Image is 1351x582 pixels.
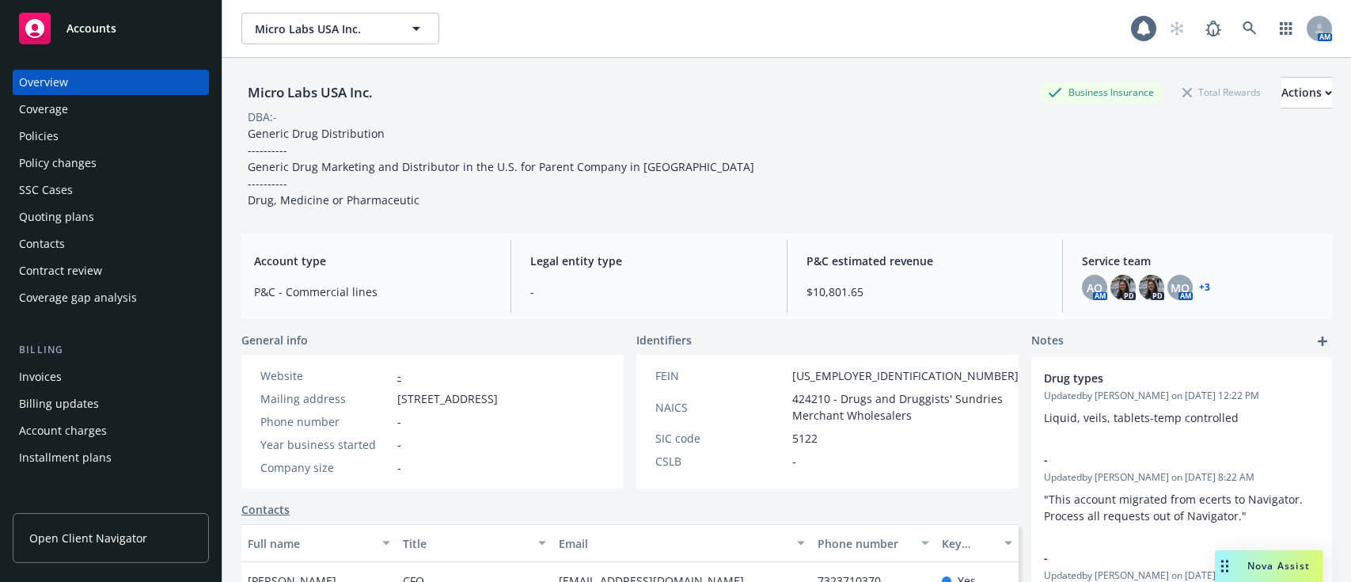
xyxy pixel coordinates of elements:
[248,535,373,552] div: Full name
[13,97,209,122] a: Coverage
[397,524,552,562] button: Title
[1197,13,1229,44] a: Report a Bug
[19,418,107,443] div: Account charges
[19,445,112,470] div: Installment plans
[397,390,498,407] span: [STREET_ADDRESS]
[254,253,491,269] span: Account type
[13,177,209,203] a: SSC Cases
[19,285,137,310] div: Coverage gap analysis
[1044,470,1319,485] span: Updated by [PERSON_NAME] on [DATE] 8:22 AM
[13,231,209,257] a: Contacts
[1044,451,1278,468] span: -
[19,150,97,176] div: Policy changes
[13,285,209,310] a: Coverage gap analysis
[1044,492,1306,523] span: "This account migrated from ecerts to Navigator. Process all requests out of Navigator."
[1110,275,1136,300] img: photo
[260,413,391,430] div: Phone number
[1044,389,1319,403] span: Updated by [PERSON_NAME] on [DATE] 12:22 PM
[397,413,401,430] span: -
[818,535,912,552] div: Phone number
[1270,13,1302,44] a: Switch app
[13,364,209,390] a: Invoices
[806,283,1044,300] span: $10,801.65
[1215,550,1235,582] div: Drag to move
[1313,332,1332,351] a: add
[935,524,1019,562] button: Key contact
[403,535,528,552] div: Title
[811,524,935,562] button: Phone number
[792,367,1019,384] span: [US_EMPLOYER_IDENTIFICATION_NUMBER]
[636,332,692,348] span: Identifiers
[19,364,62,390] div: Invoices
[1031,439,1332,537] div: -Updatedby [PERSON_NAME] on [DATE] 8:22 AM"This account migrated from ecerts to Navigator. Proces...
[248,108,277,125] div: DBA: -
[13,418,209,443] a: Account charges
[1044,550,1278,566] span: -
[241,82,379,103] div: Micro Labs USA Inc.
[792,453,796,470] span: -
[13,391,209,417] a: Billing updates
[19,204,94,230] div: Quoting plans
[19,258,102,283] div: Contract review
[29,530,147,546] span: Open Client Navigator
[260,459,391,476] div: Company size
[1082,253,1319,269] span: Service team
[13,258,209,283] a: Contract review
[397,436,401,453] span: -
[241,524,397,562] button: Full name
[1031,332,1064,351] span: Notes
[241,332,308,348] span: General info
[255,21,392,37] span: Micro Labs USA Inc.
[19,231,65,257] div: Contacts
[13,124,209,149] a: Policies
[1044,410,1239,425] span: Liquid, veils, tablets-temp controlled
[13,150,209,176] a: Policy changes
[241,501,290,518] a: Contacts
[1281,78,1332,108] div: Actions
[248,126,754,207] span: Generic Drug Distribution ---------- Generic Drug Marketing and Distributor in the U.S. for Paren...
[19,391,99,417] div: Billing updates
[792,430,818,447] span: 5122
[260,436,391,453] div: Year business started
[260,367,391,384] div: Website
[1161,13,1193,44] a: Start snowing
[1281,77,1332,108] button: Actions
[13,70,209,95] a: Overview
[19,177,73,203] div: SSC Cases
[806,253,1044,269] span: P&C estimated revenue
[397,459,401,476] span: -
[260,390,391,407] div: Mailing address
[13,445,209,470] a: Installment plans
[655,453,786,470] div: CSLB
[254,283,491,300] span: P&C - Commercial lines
[13,6,209,51] a: Accounts
[559,535,787,552] div: Email
[1215,550,1323,582] button: Nova Assist
[1087,280,1102,296] span: AO
[397,368,401,383] a: -
[1040,82,1162,102] div: Business Insurance
[1044,370,1278,386] span: Drug types
[19,97,68,122] div: Coverage
[530,283,768,300] span: -
[1199,283,1210,292] a: +3
[942,535,995,552] div: Key contact
[66,22,116,35] span: Accounts
[655,399,786,416] div: NAICS
[1247,559,1310,572] span: Nova Assist
[1175,82,1269,102] div: Total Rewards
[1171,280,1190,296] span: MQ
[552,524,811,562] button: Email
[792,390,1019,424] span: 424210 - Drugs and Druggists' Sundries Merchant Wholesalers
[655,430,786,447] div: SIC code
[530,253,768,269] span: Legal entity type
[1031,357,1332,439] div: Drug typesUpdatedby [PERSON_NAME] on [DATE] 12:22 PMLiquid, veils, tablets-temp controlled
[241,13,439,44] button: Micro Labs USA Inc.
[1139,275,1164,300] img: photo
[19,70,68,95] div: Overview
[655,367,786,384] div: FEIN
[19,124,59,149] div: Policies
[1234,13,1266,44] a: Search
[13,204,209,230] a: Quoting plans
[13,342,209,358] div: Billing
